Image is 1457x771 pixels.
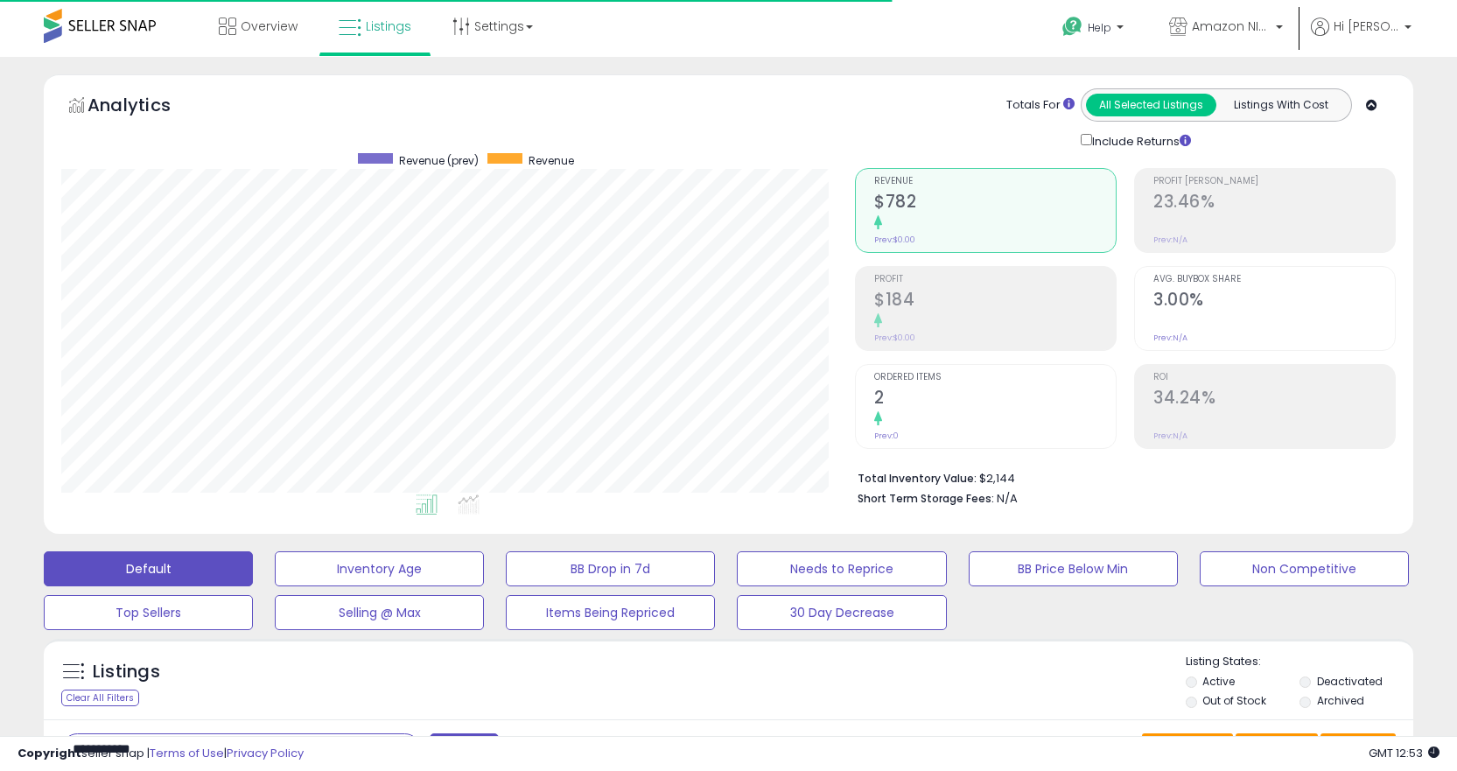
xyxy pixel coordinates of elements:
[1068,130,1212,151] div: Include Returns
[1202,674,1235,689] label: Active
[737,551,946,586] button: Needs to Reprice
[1153,290,1395,313] h2: 3.00%
[1006,97,1075,114] div: Totals For
[874,373,1116,382] span: Ordered Items
[44,595,253,630] button: Top Sellers
[1317,674,1383,689] label: Deactivated
[430,733,498,764] button: Filters
[1320,733,1396,763] button: Actions
[1153,275,1395,284] span: Avg. Buybox Share
[18,746,304,762] div: seller snap | |
[997,490,1018,507] span: N/A
[1153,235,1187,245] small: Prev: N/A
[275,595,484,630] button: Selling @ Max
[44,551,253,586] button: Default
[1048,3,1141,57] a: Help
[1311,18,1411,57] a: Hi [PERSON_NAME]
[1369,745,1439,761] span: 2025-08-12 12:53 GMT
[874,192,1116,215] h2: $782
[1202,693,1266,708] label: Out of Stock
[1142,733,1233,763] button: Save View
[1088,20,1111,35] span: Help
[1200,551,1409,586] button: Non Competitive
[241,18,298,35] span: Overview
[858,466,1383,487] li: $2,144
[1153,192,1395,215] h2: 23.46%
[399,153,479,168] span: Revenue (prev)
[1086,94,1216,116] button: All Selected Listings
[874,333,915,343] small: Prev: $0.00
[737,595,946,630] button: 30 Day Decrease
[1153,431,1187,441] small: Prev: N/A
[858,471,977,486] b: Total Inventory Value:
[93,660,160,684] h5: Listings
[61,690,139,706] div: Clear All Filters
[1153,177,1395,186] span: Profit [PERSON_NAME]
[88,93,205,122] h5: Analytics
[1153,333,1187,343] small: Prev: N/A
[366,18,411,35] span: Listings
[858,491,994,506] b: Short Term Storage Fees:
[1215,94,1346,116] button: Listings With Cost
[1334,18,1399,35] span: Hi [PERSON_NAME]
[874,275,1116,284] span: Profit
[1236,733,1318,763] button: Columns
[969,551,1178,586] button: BB Price Below Min
[1153,373,1395,382] span: ROI
[506,595,715,630] button: Items Being Repriced
[1061,16,1083,38] i: Get Help
[18,745,81,761] strong: Copyright
[874,431,899,441] small: Prev: 0
[1153,388,1395,411] h2: 34.24%
[874,388,1116,411] h2: 2
[529,153,574,168] span: Revenue
[874,235,915,245] small: Prev: $0.00
[1317,693,1364,708] label: Archived
[275,551,484,586] button: Inventory Age
[874,177,1116,186] span: Revenue
[874,290,1116,313] h2: $184
[506,551,715,586] button: BB Drop in 7d
[1192,18,1271,35] span: Amazon NINJA
[1186,654,1413,670] p: Listing States:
